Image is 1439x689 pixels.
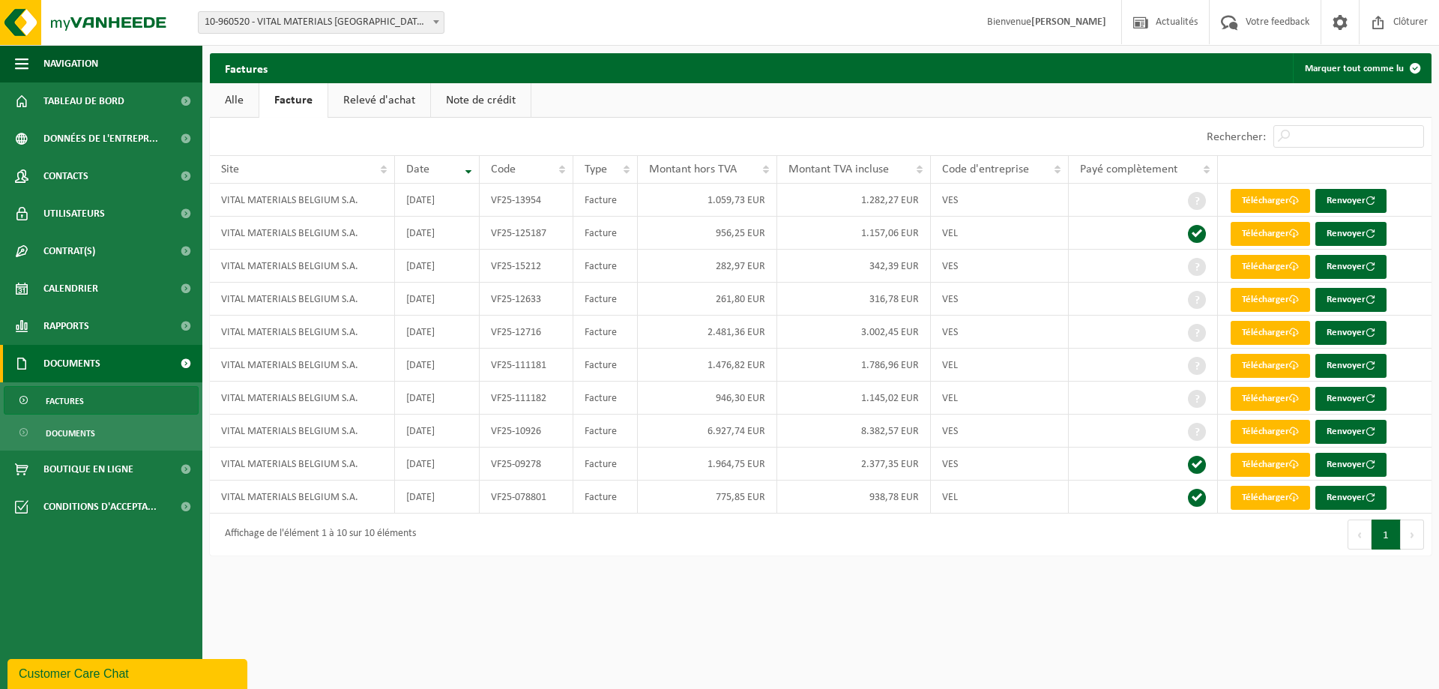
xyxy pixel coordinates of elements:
[638,448,777,481] td: 1.964,75 EUR
[1401,520,1424,550] button: Next
[777,217,932,250] td: 1.157,06 EUR
[638,283,777,316] td: 261,80 EUR
[1315,222,1387,246] button: Renvoyer
[1207,131,1266,143] label: Rechercher:
[480,382,573,415] td: VF25-111182
[43,307,89,345] span: Rapports
[1231,222,1310,246] a: Télécharger
[1315,255,1387,279] button: Renvoyer
[480,448,573,481] td: VF25-09278
[573,316,638,349] td: Facture
[1231,288,1310,312] a: Télécharger
[931,250,1069,283] td: VES
[395,283,480,316] td: [DATE]
[328,83,430,118] a: Relevé d'achat
[259,83,328,118] a: Facture
[491,163,516,175] span: Code
[43,451,133,488] span: Boutique en ligne
[1231,321,1310,345] a: Télécharger
[480,184,573,217] td: VF25-13954
[1231,189,1310,213] a: Télécharger
[210,316,395,349] td: VITAL MATERIALS BELGIUM S.A.
[46,419,95,448] span: Documents
[395,481,480,514] td: [DATE]
[573,250,638,283] td: Facture
[43,345,100,382] span: Documents
[573,415,638,448] td: Facture
[777,250,932,283] td: 342,39 EUR
[210,448,395,481] td: VITAL MATERIALS BELGIUM S.A.
[480,415,573,448] td: VF25-10926
[1231,486,1310,510] a: Télécharger
[1231,354,1310,378] a: Télécharger
[573,184,638,217] td: Facture
[1231,420,1310,444] a: Télécharger
[210,415,395,448] td: VITAL MATERIALS BELGIUM S.A.
[777,448,932,481] td: 2.377,35 EUR
[573,448,638,481] td: Facture
[480,481,573,514] td: VF25-078801
[931,184,1069,217] td: VES
[573,349,638,382] td: Facture
[638,217,777,250] td: 956,25 EUR
[931,316,1069,349] td: VES
[210,217,395,250] td: VITAL MATERIALS BELGIUM S.A.
[931,217,1069,250] td: VEL
[43,82,124,120] span: Tableau de bord
[210,184,395,217] td: VITAL MATERIALS BELGIUM S.A.
[210,481,395,514] td: VITAL MATERIALS BELGIUM S.A.
[46,387,84,415] span: Factures
[1293,53,1430,83] button: Marquer tout comme lu
[4,386,199,415] a: Factures
[931,415,1069,448] td: VES
[480,316,573,349] td: VF25-12716
[7,656,250,689] iframe: chat widget
[573,217,638,250] td: Facture
[1231,453,1310,477] a: Télécharger
[931,349,1069,382] td: VEL
[638,349,777,382] td: 1.476,82 EUR
[573,283,638,316] td: Facture
[638,382,777,415] td: 946,30 EUR
[1231,255,1310,279] a: Télécharger
[1372,520,1401,550] button: 1
[210,250,395,283] td: VITAL MATERIALS BELGIUM S.A.
[1315,321,1387,345] button: Renvoyer
[431,83,531,118] a: Note de crédit
[395,184,480,217] td: [DATE]
[777,415,932,448] td: 8.382,57 EUR
[777,382,932,415] td: 1.145,02 EUR
[1080,163,1177,175] span: Payé complètement
[199,12,444,33] span: 10-960520 - VITAL MATERIALS BELGIUM S.A. - TILLY
[585,163,607,175] span: Type
[43,270,98,307] span: Calendrier
[43,157,88,195] span: Contacts
[931,481,1069,514] td: VEL
[43,232,95,270] span: Contrat(s)
[1315,189,1387,213] button: Renvoyer
[573,382,638,415] td: Facture
[210,349,395,382] td: VITAL MATERIALS BELGIUM S.A.
[480,250,573,283] td: VF25-15212
[1315,453,1387,477] button: Renvoyer
[395,250,480,283] td: [DATE]
[4,418,199,447] a: Documents
[43,45,98,82] span: Navigation
[43,195,105,232] span: Utilisateurs
[931,283,1069,316] td: VES
[1315,420,1387,444] button: Renvoyer
[1031,16,1106,28] strong: [PERSON_NAME]
[395,316,480,349] td: [DATE]
[210,382,395,415] td: VITAL MATERIALS BELGIUM S.A.
[638,316,777,349] td: 2.481,36 EUR
[210,53,283,82] h2: Factures
[788,163,889,175] span: Montant TVA incluse
[43,488,157,526] span: Conditions d'accepta...
[777,283,932,316] td: 316,78 EUR
[221,163,239,175] span: Site
[217,521,416,548] div: Affichage de l'élément 1 à 10 sur 10 éléments
[931,448,1069,481] td: VES
[395,217,480,250] td: [DATE]
[210,83,259,118] a: Alle
[395,382,480,415] td: [DATE]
